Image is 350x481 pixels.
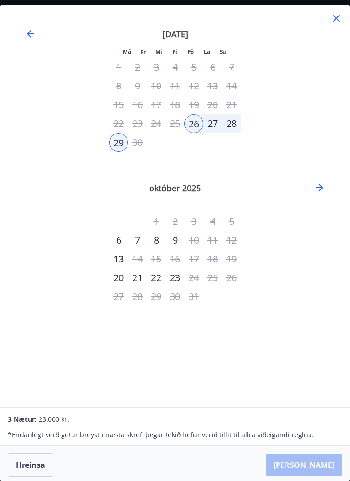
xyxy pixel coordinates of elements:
[147,250,166,268] td: Not available. miðvikudagur, 15. október 2025
[184,114,203,133] td: Selected as start date. föstudagur, 26. september 2025
[203,250,222,268] td: Not available. laugardagur, 18. október 2025
[147,58,166,77] td: Not available. miðvikudagur, 3. september 2025
[147,231,166,250] div: 8
[204,48,210,55] small: La
[39,415,69,424] span: 23.000 kr.
[162,28,188,39] strong: [DATE]
[203,268,222,287] td: Not available. laugardagur, 25. október 2025
[128,95,147,114] td: Not available. þriðjudagur, 16. september 2025
[128,250,147,268] div: Aðeins útritun í boði
[128,268,147,287] td: Choose þriðjudagur, 21. október 2025 as your check-in date. It’s available.
[8,453,53,477] button: Hreinsa
[203,231,222,250] td: Not available. laugardagur, 11. október 2025
[222,95,241,114] td: Not available. sunnudagur, 21. september 2025
[123,48,131,55] small: Má
[128,77,147,95] td: Not available. þriðjudagur, 9. september 2025
[166,114,184,133] td: Not available. fimmtudagur, 25. september 2025
[203,114,222,133] div: 27
[128,114,147,133] td: Not available. þriðjudagur, 23. september 2025
[147,77,166,95] td: Not available. miðvikudagur, 10. september 2025
[166,268,184,287] div: 23
[166,95,184,114] td: Not available. fimmtudagur, 18. september 2025
[128,231,147,250] div: 7
[222,114,241,133] td: Selected. sunnudagur, 28. september 2025
[166,250,184,268] td: Not available. fimmtudagur, 16. október 2025
[149,182,201,194] strong: október 2025
[109,268,128,287] td: Choose mánudagur, 20. október 2025 as your check-in date. It’s available.
[128,250,147,268] td: Choose þriðjudagur, 14. október 2025 as your check-in date. It’s available.
[12,16,338,325] div: Calendar
[109,133,128,152] div: Aðeins útritun í boði
[184,268,203,287] div: Aðeins útritun í boði
[166,231,184,250] td: Choose fimmtudagur, 9. október 2025 as your check-in date. It’s available.
[203,95,222,114] td: Not available. laugardagur, 20. september 2025
[109,133,128,152] td: Selected as end date. mánudagur, 29. september 2025
[184,58,203,77] td: Not available. föstudagur, 5. september 2025
[188,48,194,55] small: Fö
[184,95,203,114] td: Not available. föstudagur, 19. september 2025
[314,182,325,193] div: Move forward to switch to the next month.
[8,415,37,424] span: 3 Nætur:
[184,250,203,268] td: Not available. föstudagur, 17. október 2025
[184,77,203,95] td: Not available. föstudagur, 12. september 2025
[109,250,128,268] div: Aðeins innritun í boði
[203,77,222,95] td: Not available. laugardagur, 13. september 2025
[166,58,184,77] td: Not available. fimmtudagur, 4. september 2025
[128,268,147,287] div: 21
[173,48,177,55] small: Fi
[222,250,241,268] td: Not available. sunnudagur, 19. október 2025
[222,268,241,287] td: Not available. sunnudagur, 26. október 2025
[109,231,128,250] td: Choose mánudagur, 6. október 2025 as your check-in date. It’s available.
[222,58,241,77] td: Not available. sunnudagur, 7. september 2025
[147,287,166,306] td: Not available. miðvikudagur, 29. október 2025
[140,48,146,55] small: Þr
[109,114,128,133] td: Not available. mánudagur, 22. september 2025
[109,268,128,287] div: Aðeins innritun í boði
[147,114,166,133] td: Not available. miðvikudagur, 24. september 2025
[147,212,166,231] td: Not available. miðvikudagur, 1. október 2025
[166,77,184,95] td: Not available. fimmtudagur, 11. september 2025
[8,430,342,440] p: * Endanlegt verð getur breyst í næsta skrefi þegar tekið hefur verið tillit til allra viðeigandi ...
[147,231,166,250] td: Choose miðvikudagur, 8. október 2025 as your check-in date. It’s available.
[184,231,203,250] div: Aðeins útritun í boði
[184,268,203,287] td: Choose föstudagur, 24. október 2025 as your check-in date. It’s available.
[184,287,203,306] td: Not available. föstudagur, 31. október 2025
[147,268,166,287] td: Choose miðvikudagur, 22. október 2025 as your check-in date. It’s available.
[109,231,128,250] div: Aðeins innritun í boði
[222,212,241,231] td: Not available. sunnudagur, 5. október 2025
[184,212,203,231] td: Not available. föstudagur, 3. október 2025
[220,48,226,55] small: Su
[128,133,147,152] td: Not available. þriðjudagur, 30. september 2025
[109,287,128,306] td: Not available. mánudagur, 27. október 2025
[147,95,166,114] td: Not available. miðvikudagur, 17. september 2025
[155,48,162,55] small: Mi
[184,114,203,133] div: Aðeins innritun í boði
[166,212,184,231] td: Not available. fimmtudagur, 2. október 2025
[203,212,222,231] td: Not available. laugardagur, 4. október 2025
[222,231,241,250] td: Not available. sunnudagur, 12. október 2025
[184,231,203,250] td: Choose föstudagur, 10. október 2025 as your check-in date. It’s available.
[128,58,147,77] td: Not available. þriðjudagur, 2. september 2025
[166,231,184,250] div: 9
[109,95,128,114] td: Not available. mánudagur, 15. september 2025
[222,114,241,133] div: 28
[109,58,128,77] td: Not available. mánudagur, 1. september 2025
[25,28,36,39] div: Move backward to switch to the previous month.
[128,287,147,306] td: Not available. þriðjudagur, 28. október 2025
[128,231,147,250] td: Choose þriðjudagur, 7. október 2025 as your check-in date. It’s available.
[222,77,241,95] td: Not available. sunnudagur, 14. september 2025
[166,287,184,306] td: Not available. fimmtudagur, 30. október 2025
[203,114,222,133] td: Selected. laugardagur, 27. september 2025
[109,77,128,95] td: Not available. mánudagur, 8. september 2025
[166,268,184,287] td: Choose fimmtudagur, 23. október 2025 as your check-in date. It’s available.
[203,58,222,77] td: Not available. laugardagur, 6. september 2025
[109,250,128,268] td: Choose mánudagur, 13. október 2025 as your check-in date. It’s available.
[147,268,166,287] div: 22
